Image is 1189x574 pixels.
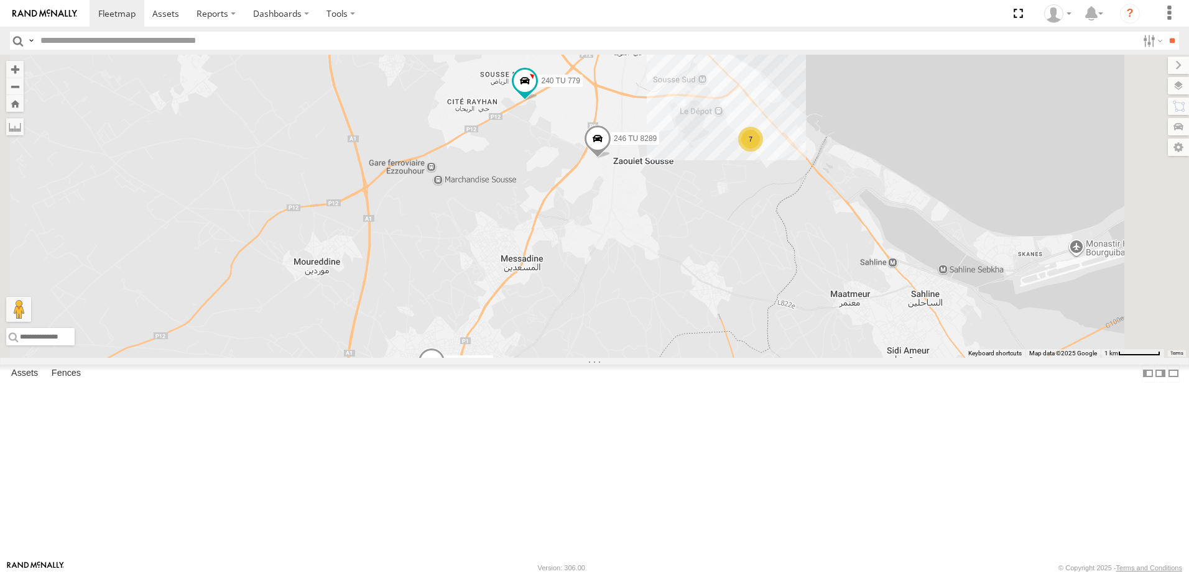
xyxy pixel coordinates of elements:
button: Drag Pegman onto the map to open Street View [6,297,31,322]
span: 1 km [1104,350,1118,357]
button: Zoom Home [6,95,24,112]
button: Zoom out [6,78,24,95]
label: Hide Summary Table [1167,365,1180,383]
label: Dock Summary Table to the Right [1154,365,1167,383]
label: Fences [45,365,87,382]
label: Measure [6,118,24,135]
label: Dock Summary Table to the Left [1142,365,1154,383]
button: Map Scale: 1 km per 64 pixels [1101,349,1164,358]
div: Version: 306.00 [538,564,585,572]
button: Zoom in [6,61,24,78]
a: Terms and Conditions [1116,564,1182,572]
label: Assets [5,365,44,382]
div: © Copyright 2025 - [1058,564,1182,572]
span: 240 TU 779 [541,76,580,85]
button: Keyboard shortcuts [968,349,1022,358]
label: Search Filter Options [1138,32,1165,50]
label: Search Query [26,32,36,50]
i: ? [1120,4,1140,24]
a: Visit our Website [7,562,64,574]
span: Map data ©2025 Google [1029,350,1097,357]
a: Terms (opens in new tab) [1170,351,1183,356]
div: Nejah Benkhalifa [1040,4,1076,23]
label: Map Settings [1168,139,1189,156]
img: rand-logo.svg [12,9,77,18]
span: 246 TU 8289 [614,134,657,143]
div: 7 [738,127,763,152]
span: 245 TU 9059 [448,357,491,366]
